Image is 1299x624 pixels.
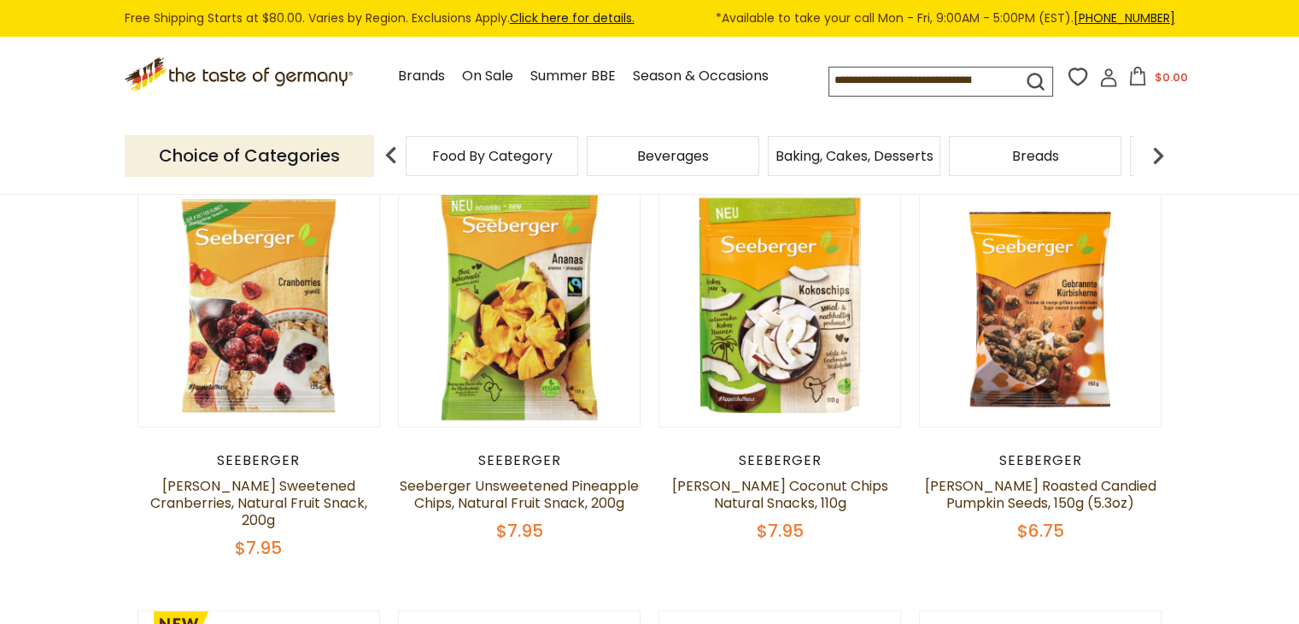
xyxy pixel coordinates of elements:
a: Seeberger Unsweetened Pineapple Chips, Natural Fruit Snack, 200g [400,476,639,513]
div: Seeberger [919,452,1162,469]
div: Seeberger [398,452,641,469]
a: [PERSON_NAME] Sweetened Cranberries, Natural Fruit Snack, 200g [150,476,367,530]
div: Free Shipping Starts at $80.00. Varies by Region. Exclusions Apply. [125,9,1175,28]
p: Choice of Categories [125,135,374,177]
img: Seeberger Coconut Chips Natural Snacks, 110g [659,185,901,427]
div: Seeberger [658,452,902,469]
a: Beverages [637,150,709,162]
img: Seeberger Unsweetened Pineapple Chips, Natural Fruit Snack, 200g [399,185,641,427]
a: [PERSON_NAME] Roasted Candied Pumpkin Seeds, 150g (5.3oz) [925,476,1156,513]
a: Season & Occasions [633,65,769,88]
a: Breads [1012,150,1059,162]
a: Click here for details. [510,9,635,26]
a: Food By Category [432,150,553,162]
a: Brands [398,65,445,88]
img: Seeberger Sweetened Cranberries, Natural Fruit Snack, 200g [138,185,380,427]
img: Seeberger Roasted Candied Pumpkin Seeds, 150g (5.3oz) [920,185,1161,427]
a: [PHONE_NUMBER] [1074,9,1175,26]
img: previous arrow [374,138,408,173]
span: $6.75 [1017,519,1064,543]
span: *Available to take your call Mon - Fri, 9:00AM - 5:00PM (EST). [716,9,1175,28]
span: $7.95 [757,519,804,543]
span: $7.95 [495,519,542,543]
button: $0.00 [1121,67,1194,92]
span: $7.95 [235,536,282,560]
div: Seeberger [138,452,381,469]
img: next arrow [1141,138,1175,173]
a: Summer BBE [530,65,616,88]
span: $0.00 [1154,69,1187,85]
a: On Sale [462,65,513,88]
a: [PERSON_NAME] Coconut Chips Natural Snacks, 110g [672,476,888,513]
a: Baking, Cakes, Desserts [775,150,933,162]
